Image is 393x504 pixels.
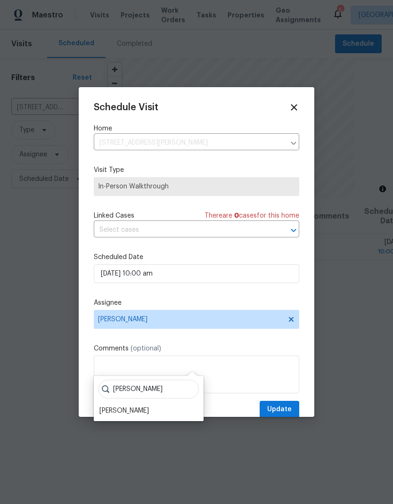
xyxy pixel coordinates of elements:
input: Select cases [94,223,273,237]
button: Open [287,224,300,237]
span: Linked Cases [94,211,134,220]
span: [PERSON_NAME] [98,316,283,323]
div: [PERSON_NAME] [99,406,149,415]
label: Scheduled Date [94,252,299,262]
span: There are case s for this home [205,211,299,220]
span: (optional) [131,345,161,352]
input: Enter in an address [94,136,285,150]
label: Visit Type [94,165,299,175]
label: Comments [94,344,299,353]
label: Assignee [94,298,299,308]
span: In-Person Walkthrough [98,182,295,191]
input: M/D/YYYY [94,264,299,283]
span: Close [289,102,299,113]
span: Update [267,404,292,415]
span: 0 [234,212,239,219]
button: Update [260,401,299,418]
label: Home [94,124,299,133]
span: Schedule Visit [94,103,158,112]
